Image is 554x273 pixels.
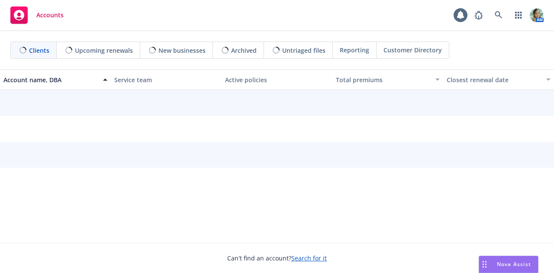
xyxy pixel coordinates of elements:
[7,3,67,27] a: Accounts
[75,46,133,55] span: Upcoming renewals
[291,254,327,262] a: Search for it
[530,8,544,22] img: photo
[114,75,218,84] div: Service team
[158,46,206,55] span: New businesses
[36,12,64,19] span: Accounts
[479,256,538,273] button: Nova Assist
[340,45,369,55] span: Reporting
[336,75,430,84] div: Total premiums
[490,6,507,24] a: Search
[225,75,329,84] div: Active policies
[510,6,527,24] a: Switch app
[231,46,257,55] span: Archived
[332,69,443,90] button: Total premiums
[29,46,49,55] span: Clients
[111,69,222,90] button: Service team
[470,6,487,24] a: Report a Bug
[282,46,325,55] span: Untriaged files
[3,75,98,84] div: Account name, DBA
[227,254,327,263] span: Can't find an account?
[479,256,490,273] div: Drag to move
[447,75,541,84] div: Closest renewal date
[222,69,332,90] button: Active policies
[383,45,442,55] span: Customer Directory
[443,69,554,90] button: Closest renewal date
[497,260,531,268] span: Nova Assist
